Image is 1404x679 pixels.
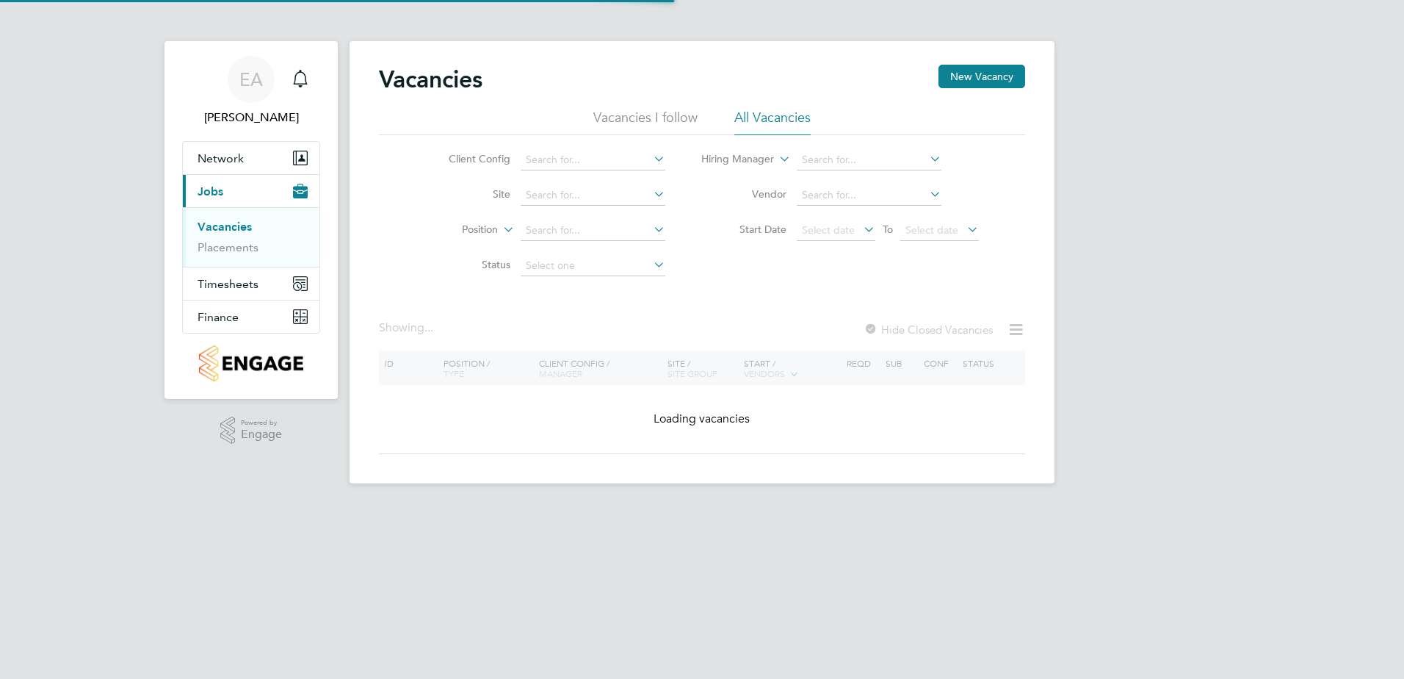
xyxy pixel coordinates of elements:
button: Network [183,142,319,174]
span: Select date [802,223,855,237]
label: Start Date [702,223,786,236]
nav: Main navigation [164,41,338,399]
a: Vacancies [198,220,252,234]
div: Jobs [183,207,319,267]
a: Placements [198,240,258,254]
li: All Vacancies [734,109,811,135]
input: Select one [521,256,665,276]
span: Engage [241,428,282,441]
label: Hiring Manager [690,152,774,167]
input: Search for... [521,150,665,170]
button: Finance [183,301,319,333]
input: Search for... [797,185,941,206]
div: Showing [379,320,436,336]
label: Position [413,223,498,237]
span: Timesheets [198,277,258,291]
span: EA [239,70,263,89]
label: Status [426,258,510,271]
button: New Vacancy [938,65,1025,88]
span: Elvis Arinze [182,109,320,126]
button: Timesheets [183,267,319,300]
a: EA[PERSON_NAME] [182,56,320,126]
li: Vacancies I follow [593,109,698,135]
span: Select date [905,223,958,237]
input: Search for... [797,150,941,170]
button: Jobs [183,175,319,207]
span: ... [424,320,433,335]
label: Site [426,187,510,201]
h2: Vacancies [379,65,482,94]
span: Powered by [241,417,282,429]
span: Jobs [198,184,223,198]
span: Finance [198,310,239,324]
label: Client Config [426,152,510,165]
input: Search for... [521,220,665,241]
a: Powered byEngage [220,417,283,445]
span: Network [198,151,244,165]
span: To [878,220,897,239]
label: Vendor [702,187,786,201]
label: Hide Closed Vacancies [864,323,993,337]
input: Search for... [521,185,665,206]
a: Go to home page [182,345,320,381]
img: countryside-properties-logo-retina.png [199,345,303,381]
